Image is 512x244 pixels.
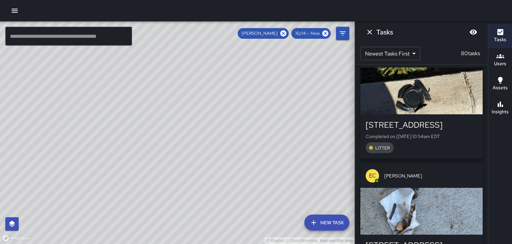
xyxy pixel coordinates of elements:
div: 10/14 — Now [291,28,331,39]
button: Filters [336,27,349,40]
button: Assets [488,72,512,96]
button: Insights [488,96,512,120]
h6: Insights [492,108,509,116]
p: Completed on [DATE] 10:54am EDT [366,133,477,140]
h6: Users [494,60,506,68]
button: Dismiss [363,25,376,39]
h6: Tasks [376,27,393,37]
button: Tasks [488,24,512,48]
span: 10/14 — Now [291,30,324,37]
button: Blur [467,25,480,39]
h6: Assets [493,84,508,92]
div: [STREET_ADDRESS] [366,120,477,130]
div: Newest Tasks First [360,47,420,60]
div: [PERSON_NAME] [238,28,289,39]
span: [PERSON_NAME] [384,172,477,179]
span: LITTER [371,145,394,151]
span: [PERSON_NAME] [238,30,282,37]
p: 80 tasks [458,49,483,57]
h6: Tasks [494,36,506,43]
button: New Task [304,215,349,231]
p: EC [369,172,376,180]
button: EC[PERSON_NAME][STREET_ADDRESS]Completed on [DATE] 10:54am EDTLITTER [360,43,483,158]
button: Users [488,48,512,72]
